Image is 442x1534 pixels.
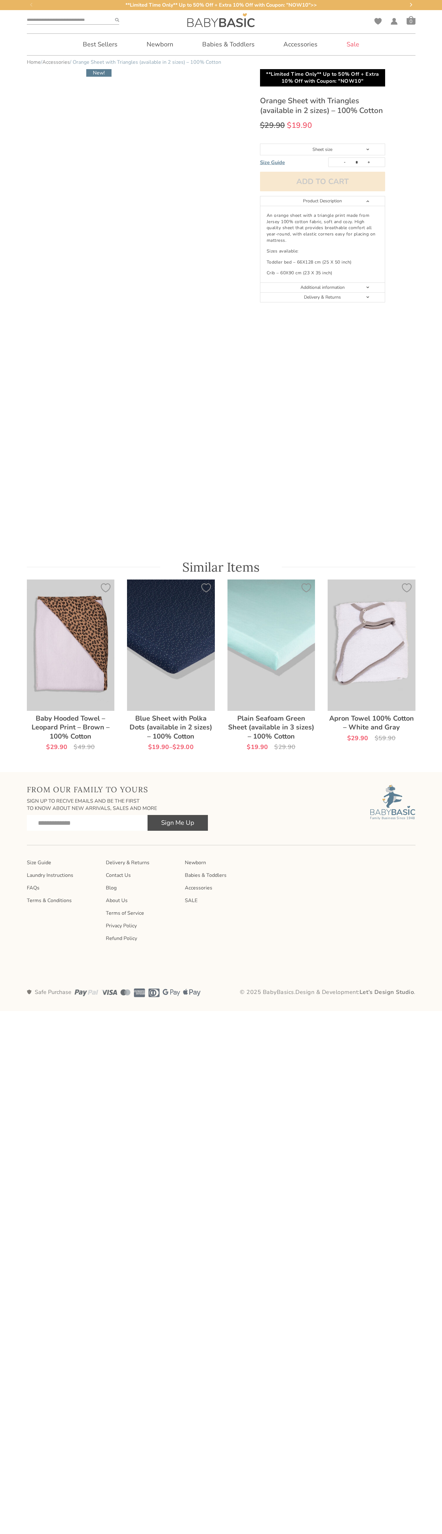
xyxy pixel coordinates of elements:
a: Laundry Instructions [27,872,100,878]
a: Terms & Conditions [27,897,100,904]
h1: Orange Sheet with Triangles (available in 2 sizes) – 100% Cotton [260,96,385,116]
a: Additional information [260,283,385,293]
a: Refund Policy [106,935,179,942]
span: Sign Me Up [161,815,194,831]
span: $ [46,743,50,751]
img: Blue Sheet with Polka Dots (available in 2 sizes) - 100% Cotton [127,580,215,711]
a: Accessories [185,885,257,891]
a: Privacy Policy [106,923,179,929]
a: Home [27,59,41,66]
a: SALE [185,897,257,904]
a: Sale [337,34,369,55]
img: Orange Sheet with Triangles (available in 2 sizes) - 100% Cotton [187,13,255,27]
span: $ [274,743,278,751]
bdi: 29.90 [46,743,67,751]
a: **Limited Time Only** Up to 50% Off + Extra 10% Off with Coupon: "NOW10">> [33,2,409,9]
a: Newborn [185,859,257,866]
h3: Sign Up to recive emails and be the first to know about new arrivals, sales and more [27,798,208,812]
a: Accessories [274,34,327,55]
bdi: 29.00 [173,743,194,751]
img: Apron Towel 100% Cotton - White and Gray [328,580,415,711]
span: Cart [407,16,415,25]
bdi: 59.90 [375,734,396,742]
a: Best Sellers [73,34,127,55]
span: Similar Items [182,560,260,575]
button: Sign Me Up [148,815,208,831]
a: Contact Us [106,872,179,878]
a: Baby Hooded Towel – Leopard Print – Brown – 100% Cotton [27,580,115,750]
a: About Us [106,897,179,904]
span: Size Guide [260,159,285,166]
a: Delivery & Returns [260,293,385,302]
span: $ [287,120,292,130]
a: Babies & Toddlers [185,872,257,878]
a: Cart0 [407,16,415,25]
span: $ [247,743,251,751]
span: $ [347,734,351,742]
h2: Baby Hooded Towel – Leopard Print – Brown – 100% Cotton [27,711,115,741]
span: Sheet size [312,146,332,152]
a: Blog [106,885,179,891]
bdi: 49.90 [74,743,95,751]
a: Blue Sheet with Polka Dots (available in 2 sizes) – 100% Cotton $19.90–$29.00 [127,580,215,750]
span: **Limited Time Only** Up to 50% Off + Extra 10% Off with Coupon: "NOW10">> [125,2,317,9]
bdi: 19.90 [287,120,312,130]
img: Baby Hooded Towel – Leopard Print - Brown - 100% Cotton [27,580,115,711]
span: – [127,741,215,750]
a: Delivery & Returns [106,859,179,866]
a: Newborn [137,34,183,55]
p: Crib – 60X90 cm (23 X 35 inch) [267,270,379,276]
bdi: 29.90 [260,120,285,130]
span: Wishlist [374,18,382,27]
a: Let’s Design Studio [360,988,414,996]
a: Size Guide [27,859,100,866]
span: 0 [407,18,415,25]
span: $ [74,743,77,751]
img: Plain Seafoam Green Sheet (available in 3 sizes) - 100% Cotton [227,580,315,711]
input: Product quantity [350,158,363,167]
h3: Safe Purchase [35,989,71,995]
a: Apron Towel 100% Cotton – White and Gray [328,580,415,741]
p: An orange sheet with a triangle print made from Jersey 100% cotton fabric, soft and cozy. High qu... [267,212,379,243]
a: Accessories [42,59,70,66]
a: Plain Seafoam Green Sheet (available in 3 sizes) – 100% Cotton [227,580,315,750]
a: Terms of Service [106,910,179,916]
button: Next [406,0,415,10]
span: $ [375,734,378,742]
span: My Account [391,18,398,27]
p: **Limited Time Only** Up to 50% Off + Extra 10% Off with Coupon: "NOW10" [263,71,382,85]
a: Product Description [260,196,385,206]
button: + [364,158,373,167]
bdi: 19.90 [148,743,169,751]
button: Add to cart [260,172,385,191]
h2: Blue Sheet with Polka Dots (available in 2 sizes) – 100% Cotton [127,711,215,741]
a: Babies & Toddlers [193,34,264,55]
p: Sizes available: [267,248,379,254]
span: $ [260,120,265,130]
span: $ [173,743,176,751]
h2: From Our Family To Yours [27,785,208,794]
h2: Plain Seafoam Green Sheet (available in 3 sizes) – 100% Cotton [227,711,315,741]
h2: Apron Towel 100% Cotton – White and Gray [328,711,415,732]
a: FAQs [27,885,100,891]
p: Toddler bed – 66X128 cm (25 X 50 inch) [267,259,379,265]
button: - [340,158,349,167]
bdi: 29.90 [274,743,295,751]
p: © 2025 BabyBasics. Design & Development: . [224,988,415,996]
a: Wishlist [374,18,382,25]
bdi: 19.90 [247,743,268,751]
nav: Breadcrumb [27,59,415,66]
a: My Account [391,18,398,25]
span: New! [86,69,112,77]
span: $ [148,743,152,751]
bdi: 29.90 [347,734,368,742]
